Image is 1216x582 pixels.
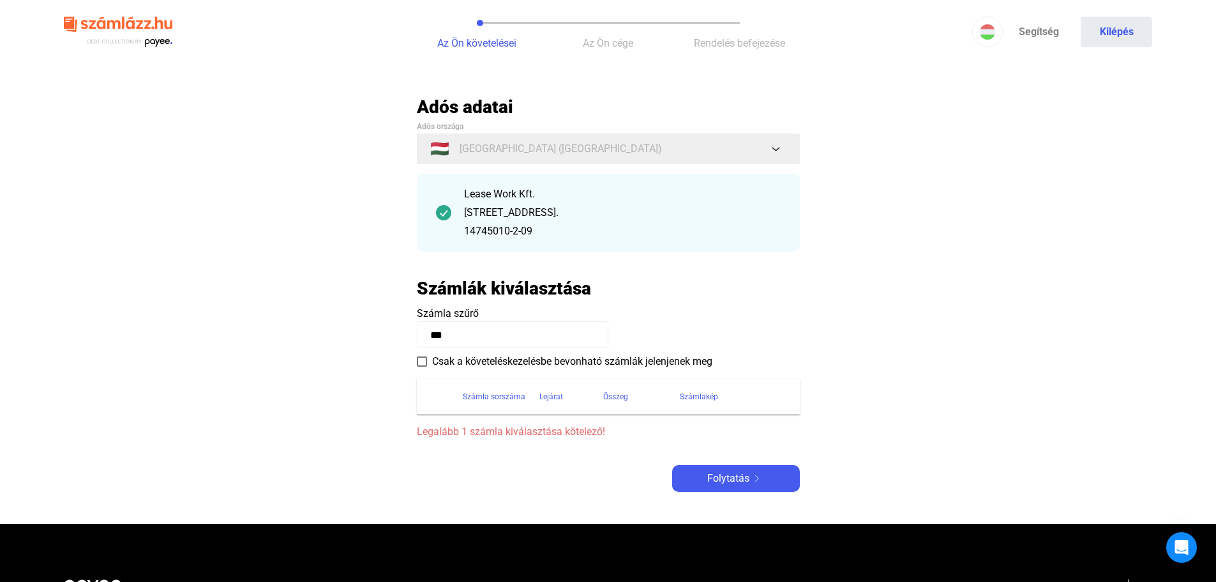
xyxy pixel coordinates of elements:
[672,465,800,492] button: Folytatásarrow-right-white
[707,471,749,486] span: Folytatás
[464,205,781,220] div: [STREET_ADDRESS].
[417,96,800,118] h2: Adós adatai
[583,37,633,49] span: Az Ön cége
[64,11,172,53] img: szamlazzhu-logo
[417,122,463,131] span: Adós országa
[436,205,451,220] img: checkmark-darker-green-circle
[539,389,603,404] div: Lejárat
[680,389,784,404] div: Számlakép
[749,475,765,482] img: arrow-right-white
[464,224,781,239] div: 14745010-2-09
[417,307,479,319] span: Számla szűrő
[980,24,995,40] img: HU
[460,141,662,157] span: [GEOGRAPHIC_DATA] ([GEOGRAPHIC_DATA])
[972,17,1003,47] button: HU
[603,389,628,404] div: Összeg
[1081,17,1152,47] button: Kilépés
[1166,532,1197,563] div: Open Intercom Messenger
[417,134,800,164] button: 🇭🇺[GEOGRAPHIC_DATA] ([GEOGRAPHIC_DATA])
[463,389,525,404] div: Számla sorszáma
[464,187,781,202] div: Lease Work Kft.
[694,37,785,49] span: Rendelés befejezése
[539,389,563,404] div: Lejárat
[437,37,516,49] span: Az Ön követelései
[680,389,718,404] div: Számlakép
[603,389,680,404] div: Összeg
[1003,17,1074,47] a: Segítség
[417,424,800,440] span: Legalább 1 számla kiválasztása kötelező!
[432,354,712,369] span: Csak a követeléskezelésbe bevonható számlák jelenjenek meg
[417,277,591,300] h2: Számlák kiválasztása
[430,141,449,157] span: 🇭🇺
[463,389,539,404] div: Számla sorszáma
